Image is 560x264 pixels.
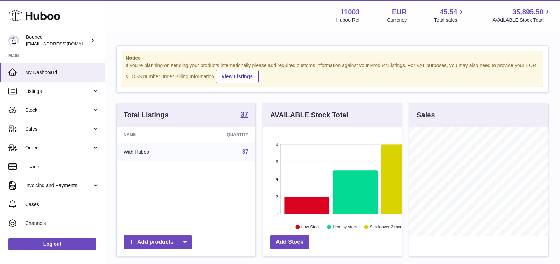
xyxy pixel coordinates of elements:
[336,17,360,23] div: Huboo Ref
[26,34,89,47] div: Bounce
[25,126,92,132] span: Sales
[492,7,552,23] a: 35,895.50 AVAILABLE Stock Total
[117,127,190,143] th: Name
[25,88,92,95] span: Listings
[25,220,99,227] span: Channels
[25,182,92,189] span: Invoicing and Payments
[25,201,99,208] span: Cases
[240,111,248,118] strong: 37
[117,143,190,161] td: With Huboo
[25,107,92,113] span: Stock
[340,7,360,17] strong: 11003
[301,225,321,229] text: Low Stock
[270,110,348,120] h3: AVAILABLE Stock Total
[440,7,457,17] span: 45.54
[26,41,103,46] span: [EMAIL_ADDRESS][DOMAIN_NAME]
[126,55,539,61] strong: Notice
[276,195,278,199] text: 2
[276,177,278,181] text: 4
[126,62,539,83] div: If you're planning on sending your products internationally please add required customs informati...
[332,225,358,229] text: Healthy stock
[276,142,278,146] text: 8
[276,160,278,164] text: 6
[124,110,169,120] h3: Total Listings
[492,17,552,23] span: AVAILABLE Stock Total
[8,35,19,46] img: collateral@usebounce.com
[392,7,407,17] strong: EUR
[124,235,192,249] a: Add products
[370,225,408,229] text: Stock over 2 months
[25,69,99,76] span: My Dashboard
[276,212,278,216] text: 0
[434,17,465,23] span: Total sales
[25,145,92,151] span: Orders
[434,7,465,23] a: 45.54 Total sales
[8,238,96,250] a: Log out
[512,7,544,17] span: 35,895.50
[387,17,407,23] div: Currency
[270,235,309,249] a: Add Stock
[416,110,435,120] h3: Sales
[25,163,99,170] span: Usage
[240,111,248,119] a: 37
[242,149,248,155] a: 37
[216,70,259,83] a: View Listings
[190,127,255,143] th: Quantity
